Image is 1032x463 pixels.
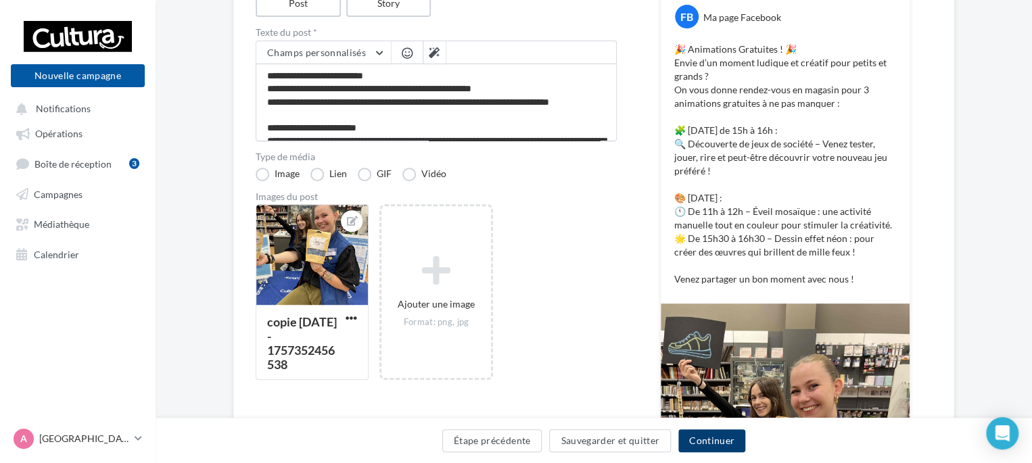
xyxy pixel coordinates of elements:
[674,43,896,286] p: 🎉 Animations Gratuites ! 🎉 Envie d’un moment ludique et créatif pour petits et grands ? On vous d...
[267,314,337,372] div: copie [DATE] - 1757352456538
[34,157,112,169] span: Boîte de réception
[358,168,392,181] label: GIF
[34,218,89,230] span: Médiathèque
[36,103,91,114] span: Notifications
[256,28,617,37] label: Texte du post *
[442,429,542,452] button: Étape précédente
[34,188,83,199] span: Campagnes
[11,64,145,87] button: Nouvelle campagne
[11,426,145,452] a: A [GEOGRAPHIC_DATA]
[703,11,781,24] div: Ma page Facebook
[8,151,147,176] a: Boîte de réception3
[402,168,446,181] label: Vidéo
[267,47,366,58] span: Champs personnalisés
[8,120,147,145] a: Opérations
[256,168,300,181] label: Image
[8,211,147,235] a: Médiathèque
[8,181,147,205] a: Campagnes
[129,158,139,169] div: 3
[35,128,83,139] span: Opérations
[256,41,391,64] button: Champs personnalisés
[39,432,129,445] p: [GEOGRAPHIC_DATA]
[310,168,347,181] label: Lien
[675,5,699,28] div: FB
[549,429,671,452] button: Sauvegarder et quitter
[256,152,617,162] label: Type de média
[986,417,1018,449] div: Open Intercom Messenger
[256,192,617,201] div: Images du post
[34,248,79,260] span: Calendrier
[8,241,147,266] a: Calendrier
[20,432,27,445] span: A
[678,429,745,452] button: Continuer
